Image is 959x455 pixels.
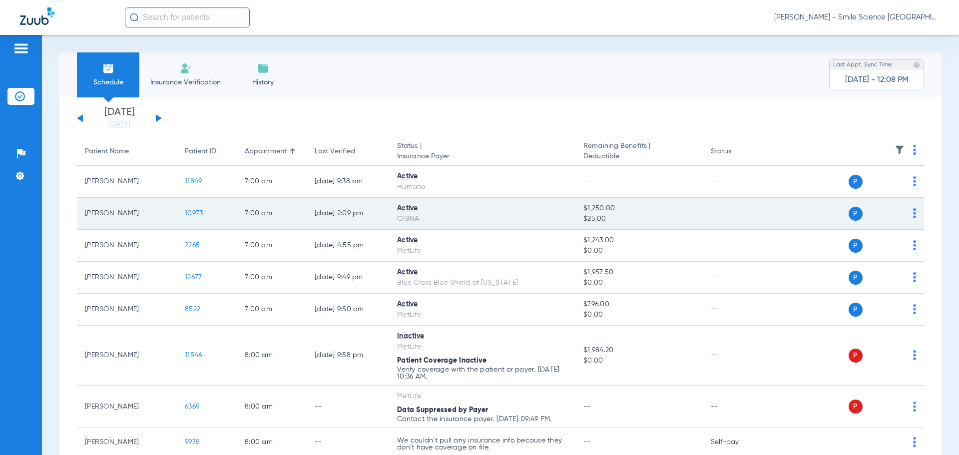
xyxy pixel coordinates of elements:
[245,146,287,157] div: Appointment
[237,326,307,386] td: 8:00 AM
[85,146,169,157] div: Patient Name
[147,77,224,87] span: Insurance Verification
[891,350,901,360] img: x.svg
[397,366,567,380] p: Verify coverage with the patient or payer. [DATE] 10:36 AM.
[89,107,149,129] li: [DATE]
[185,242,200,249] span: 2265
[397,267,567,278] div: Active
[397,246,567,256] div: MetLife
[849,349,863,363] span: P
[307,294,389,326] td: [DATE] 9:50 AM
[583,214,694,224] span: $25.00
[20,7,54,25] img: Zuub Logo
[583,310,694,320] span: $0.00
[703,262,770,294] td: --
[85,146,129,157] div: Patient Name
[703,326,770,386] td: --
[891,304,901,314] img: x.svg
[913,208,916,218] img: group-dot-blue.svg
[891,240,901,250] img: x.svg
[849,303,863,317] span: P
[397,342,567,352] div: MetLife
[891,208,901,218] img: x.svg
[703,230,770,262] td: --
[125,7,250,27] input: Search for patients
[849,400,863,414] span: P
[185,403,199,410] span: 6369
[307,230,389,262] td: [DATE] 4:55 PM
[397,214,567,224] div: CIGNA
[397,151,567,162] span: Insurance Payer
[583,403,591,410] span: --
[583,235,694,246] span: $1,243.00
[833,60,893,70] span: Last Appt. Sync Time:
[575,138,702,166] th: Remaining Benefits |
[237,166,307,198] td: 7:00 AM
[583,439,591,446] span: --
[13,42,29,54] img: hamburger-icon
[185,274,202,281] span: 12677
[77,166,177,198] td: [PERSON_NAME]
[397,310,567,320] div: MetLife
[774,12,939,22] span: [PERSON_NAME] - Smile Science [GEOGRAPHIC_DATA]
[703,166,770,198] td: --
[102,62,114,74] img: Schedule
[397,182,567,192] div: Humana
[307,198,389,230] td: [DATE] 2:09 PM
[397,391,567,402] div: MetLife
[909,407,959,455] iframe: Chat Widget
[237,198,307,230] td: 7:00 AM
[307,262,389,294] td: [DATE] 9:49 PM
[89,119,149,129] a: [DATE]
[397,235,567,246] div: Active
[703,386,770,428] td: --
[315,146,355,157] div: Last Verified
[237,294,307,326] td: 7:00 AM
[849,271,863,285] span: P
[397,437,567,451] p: We couldn’t pull any insurance info because they don’t have coverage on file.
[913,61,920,68] img: last sync help info
[185,306,200,313] span: 8522
[397,407,488,414] span: Data Suppressed by Payer
[77,262,177,294] td: [PERSON_NAME]
[237,230,307,262] td: 7:00 AM
[849,175,863,189] span: P
[185,210,203,217] span: 10973
[895,145,905,155] img: filter.svg
[237,386,307,428] td: 8:00 AM
[185,352,202,359] span: 11546
[180,62,192,74] img: Manual Insurance Verification
[703,294,770,326] td: --
[891,437,901,447] img: x.svg
[185,146,229,157] div: Patient ID
[583,345,694,356] span: $1,984.20
[849,207,863,221] span: P
[583,278,694,288] span: $0.00
[237,262,307,294] td: 7:00 AM
[239,77,287,87] span: History
[891,402,901,412] img: x.svg
[257,62,269,74] img: History
[913,272,916,282] img: group-dot-blue.svg
[315,146,381,157] div: Last Verified
[84,77,132,87] span: Schedule
[583,203,694,214] span: $1,250.00
[77,386,177,428] td: [PERSON_NAME]
[891,272,901,282] img: x.svg
[913,176,916,186] img: group-dot-blue.svg
[307,166,389,198] td: [DATE] 9:38 AM
[397,203,567,214] div: Active
[913,402,916,412] img: group-dot-blue.svg
[307,326,389,386] td: [DATE] 9:58 PM
[583,299,694,310] span: $796.00
[397,357,486,364] span: Patient Coverage Inactive
[185,178,202,185] span: 11849
[583,151,694,162] span: Deductible
[77,230,177,262] td: [PERSON_NAME]
[849,239,863,253] span: P
[891,176,901,186] img: x.svg
[397,171,567,182] div: Active
[913,350,916,360] img: group-dot-blue.svg
[397,416,567,423] p: Contact the insurance payer. [DATE] 09:49 PM.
